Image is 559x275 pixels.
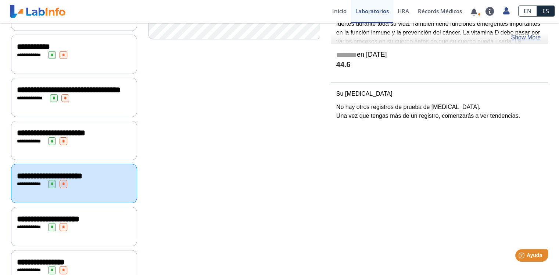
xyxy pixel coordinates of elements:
[336,60,542,70] h4: 44.6
[537,6,555,17] a: ES
[336,103,542,120] p: No hay otros registros de prueba de [MEDICAL_DATA]. Una vez que tengas más de un registro, comenz...
[511,33,541,42] a: Show More
[336,51,542,59] h5: en [DATE]
[494,246,551,267] iframe: Help widget launcher
[398,7,409,15] span: HRA
[518,6,537,17] a: EN
[336,89,542,98] p: Su [MEDICAL_DATA]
